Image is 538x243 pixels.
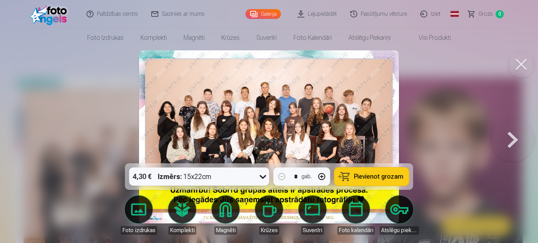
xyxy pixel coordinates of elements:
a: Foto izdrukas [79,28,132,48]
button: Pievienot grozam [334,167,409,186]
a: Atslēgu piekariņi [340,28,399,48]
a: Komplekti [163,195,202,235]
div: Foto kalendāri [337,226,375,235]
a: Foto kalendāri [285,28,340,48]
a: Visi produkti [399,28,459,48]
span: Pievienot grozam [354,173,403,180]
strong: Izmērs : [158,172,182,181]
a: Magnēti [206,195,245,235]
span: Grozs [478,10,493,18]
div: Atslēgu piekariņi [380,226,419,235]
div: Magnēti [214,226,237,235]
div: Suvenīri [301,226,324,235]
div: Foto izdrukas [121,226,157,235]
div: Krūzes [259,226,279,235]
a: Atslēgu piekariņi [380,195,419,235]
div: 15x22cm [158,167,212,186]
div: 4,30 € [129,167,155,186]
a: Suvenīri [293,195,332,235]
a: Krūzes [249,195,289,235]
a: Foto kalendāri [336,195,375,235]
div: gab. [302,172,312,181]
span: 0 [496,10,504,18]
img: /fa1 [30,3,70,25]
a: Krūzes [213,28,248,48]
a: Komplekti [132,28,175,48]
div: Komplekti [168,226,196,235]
a: Magnēti [175,28,213,48]
a: Galerija [246,9,281,19]
a: Foto izdrukas [119,195,158,235]
a: Suvenīri [248,28,285,48]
